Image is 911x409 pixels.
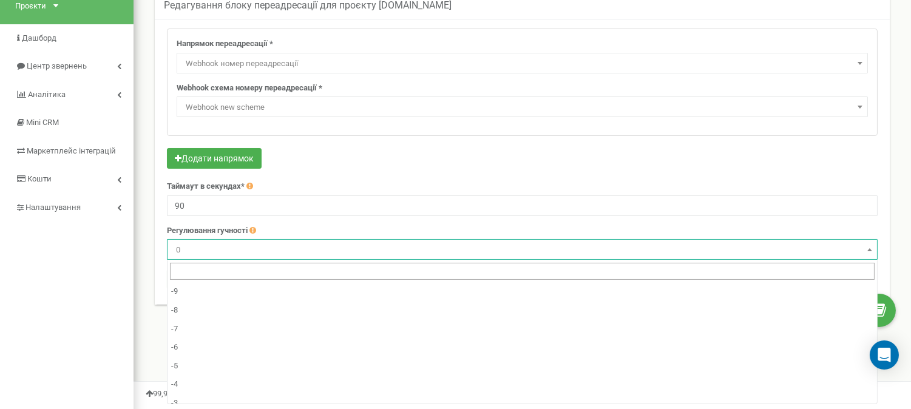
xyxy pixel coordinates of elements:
[168,282,877,301] li: -9
[181,55,864,72] span: Webhook номер переадресації
[28,90,66,99] span: Аналiтика
[167,225,248,237] label: Регулювання гучності
[168,301,877,320] li: -8
[870,340,899,370] div: Open Intercom Messenger
[181,99,864,116] span: Webhook new scheme
[27,174,52,183] span: Кошти
[26,118,59,127] span: Mini CRM
[168,338,877,357] li: -6
[25,203,81,212] span: Налаштування
[27,61,87,70] span: Центр звернень
[177,53,868,73] span: Webhook номер переадресації
[177,83,322,94] label: Webhook схема номеру переадресації *
[177,96,868,117] span: Webhook new scheme
[171,242,873,259] span: 0
[22,33,56,42] span: Дашборд
[27,146,116,155] span: Маркетплейс інтеграцій
[146,389,182,398] span: 99,989%
[167,148,262,169] button: Додати напрямок
[167,181,245,192] label: Таймаут в секундах*
[168,357,877,376] li: -5
[167,239,878,260] span: 0
[168,320,877,339] li: -7
[168,375,877,394] li: -4
[177,38,273,50] label: Напрямок переадресації *
[15,1,46,12] div: Проєкти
